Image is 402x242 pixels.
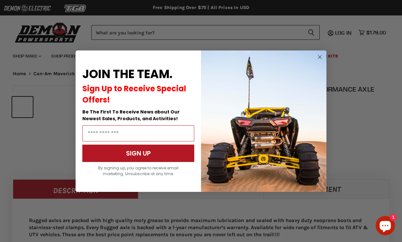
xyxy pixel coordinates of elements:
[98,165,178,176] span: By signing up, you agree to receive email marketing. Unsubscribe at any time.
[201,50,326,192] img: a9095488-b6e7-41ba-879d-588abfab540b.jpeg
[82,109,180,122] span: Be The First To Receive News about Our Newest Sales, Products, and Activities!
[316,53,324,61] button: Close dialog
[82,145,194,162] button: SIGN UP
[82,83,186,105] span: Sign Up to Receive Special Offers!
[374,216,397,237] inbox-online-store-chat: Shopify online store chat
[82,125,194,141] input: Email Address
[82,66,172,82] span: JOIN THE TEAM.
